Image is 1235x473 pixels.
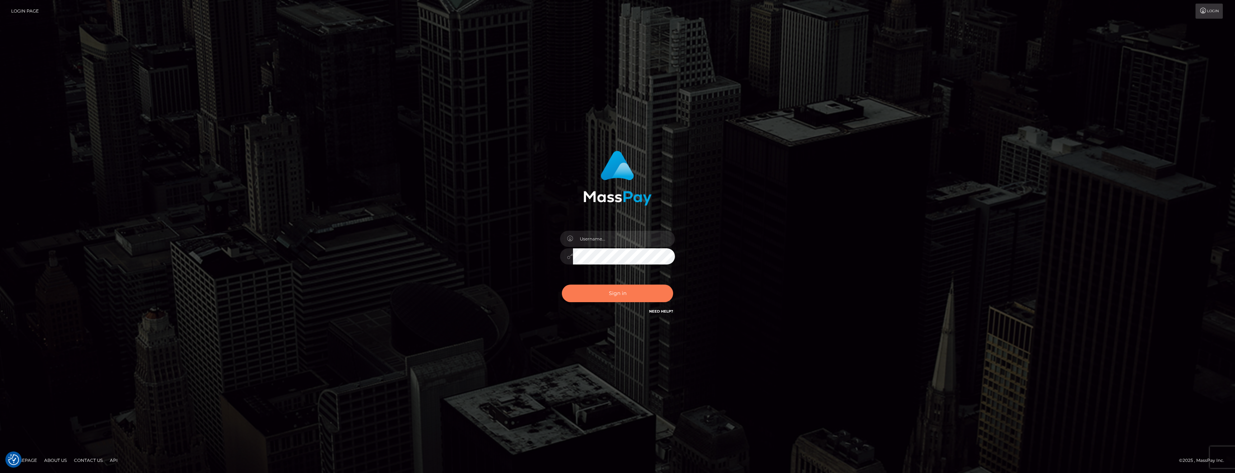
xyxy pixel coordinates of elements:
a: About Us [41,455,70,466]
input: Username... [573,231,675,247]
div: © 2025 , MassPay Inc. [1179,456,1230,464]
a: Homepage [8,455,40,466]
img: MassPay Login [583,151,652,206]
a: Login Page [11,4,39,19]
img: Revisit consent button [8,454,19,465]
a: API [107,455,121,466]
button: Sign in [562,285,673,302]
a: Contact Us [71,455,106,466]
button: Consent Preferences [8,454,19,465]
a: Login [1196,4,1223,19]
a: Need Help? [649,309,673,314]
